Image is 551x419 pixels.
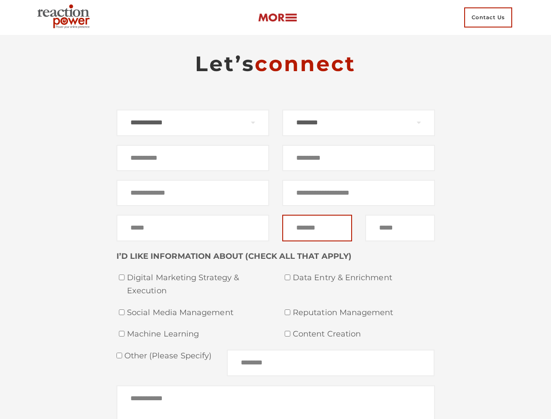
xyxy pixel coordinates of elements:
img: Executive Branding | Personal Branding Agency [34,2,97,33]
img: more-btn.png [258,13,297,23]
span: Content Creation [293,328,435,341]
strong: I’D LIKE INFORMATION ABOUT (CHECK ALL THAT APPLY) [116,251,352,261]
span: Contact Us [464,7,512,27]
h2: Let’s [116,51,435,77]
span: Digital Marketing Strategy & Execution [127,271,269,297]
span: Data Entry & Enrichment [293,271,435,285]
span: Reputation Management [293,306,435,319]
span: Machine Learning [127,328,269,341]
span: Social Media Management [127,306,269,319]
span: Other (please specify) [122,351,212,361]
span: connect [255,51,356,76]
